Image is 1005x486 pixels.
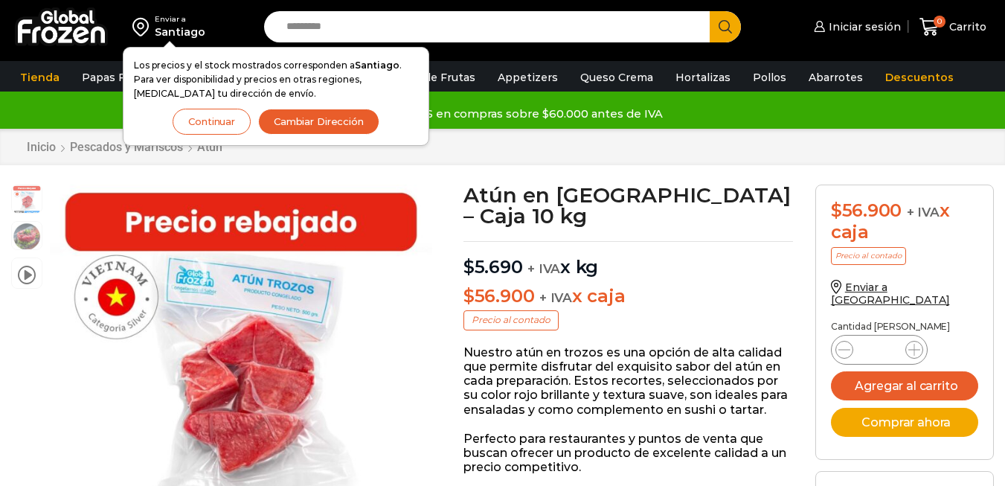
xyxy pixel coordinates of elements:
p: Precio al contado [463,310,559,330]
span: + IVA [539,290,572,305]
a: Abarrotes [801,63,870,92]
span: atun trozo [12,185,42,215]
a: Queso Crema [573,63,661,92]
button: Search button [710,11,741,42]
span: 0 [934,16,945,28]
p: Los precios y el stock mostrados corresponden a . Para ver disponibilidad y precios en otras regi... [134,58,418,101]
strong: Santiago [355,60,399,71]
span: $ [463,256,475,278]
bdi: 56.900 [831,199,902,221]
input: Product quantity [865,339,893,360]
span: foto tartaro atun [12,222,42,252]
span: + IVA [907,205,940,220]
a: Atún [196,140,223,154]
div: x caja [831,200,978,243]
a: Pescados y Mariscos [69,140,184,154]
a: Tienda [13,63,67,92]
p: Precio al contado [831,247,906,265]
a: Pulpa de Frutas [382,63,483,92]
div: Enviar a [155,14,205,25]
p: x caja [463,286,793,307]
p: Perfecto para restaurantes y puntos de venta que buscan ofrecer un producto de excelente calidad ... [463,432,793,475]
bdi: 56.900 [463,285,534,307]
a: Hortalizas [668,63,738,92]
span: Iniciar sesión [825,19,901,34]
span: Carrito [945,19,986,34]
a: Iniciar sesión [810,12,901,42]
span: $ [831,199,842,221]
h1: Atún en [GEOGRAPHIC_DATA] – Caja 10 kg [463,185,793,226]
button: Comprar ahora [831,408,978,437]
span: + IVA [527,261,560,276]
a: Enviar a [GEOGRAPHIC_DATA] [831,281,950,307]
p: x kg [463,241,793,278]
a: Pollos [745,63,794,92]
a: Appetizers [490,63,565,92]
button: Continuar [173,109,251,135]
button: Cambiar Dirección [258,109,379,135]
a: Descuentos [878,63,961,92]
div: Santiago [155,25,205,39]
a: 0 Carrito [916,10,990,45]
a: Inicio [26,140,57,154]
p: Nuestro atún en trozos es una opción de alta calidad que permite disfrutar del exquisito sabor de... [463,345,793,417]
span: $ [463,285,475,307]
p: Cantidad [PERSON_NAME] [831,322,978,332]
a: Papas Fritas [74,63,157,92]
nav: Breadcrumb [26,140,223,154]
bdi: 5.690 [463,256,523,278]
img: address-field-icon.svg [132,14,155,39]
button: Agregar al carrito [831,371,978,400]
